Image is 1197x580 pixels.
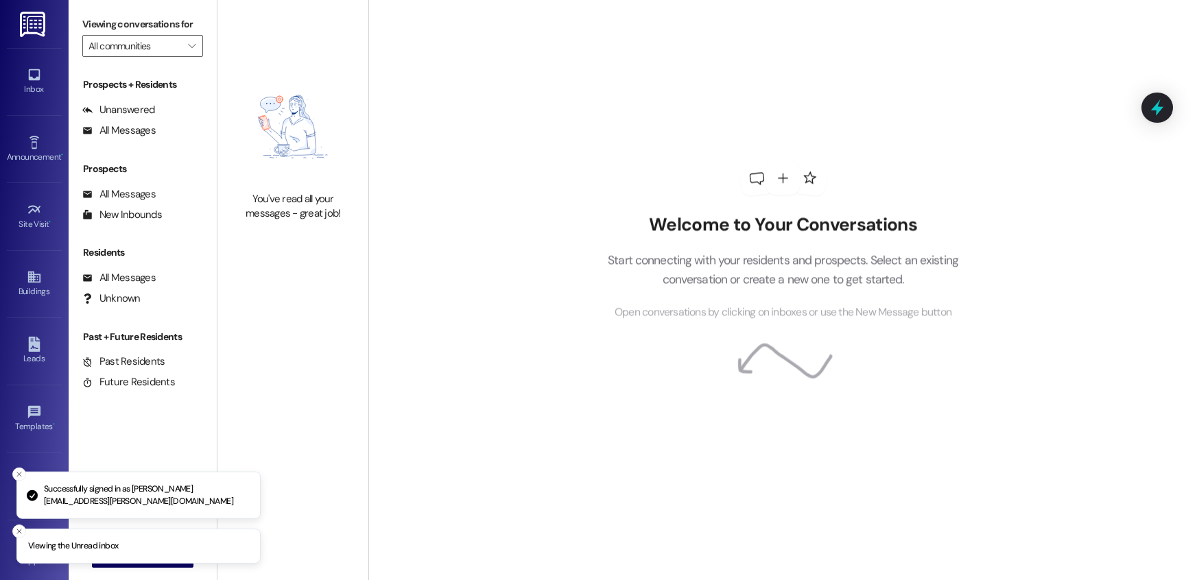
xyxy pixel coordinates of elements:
h2: Welcome to Your Conversations [587,215,980,237]
span: Open conversations by clicking on inboxes or use the New Message button [615,304,951,321]
a: Buildings [7,265,62,302]
div: Residents [69,245,217,260]
a: Site Visit • [7,198,62,235]
button: Close toast [12,468,26,481]
img: ResiDesk Logo [20,12,48,37]
div: Prospects [69,162,217,176]
div: All Messages [82,123,156,138]
div: Past Residents [82,354,165,369]
img: empty-state [233,69,353,184]
p: Successfully signed in as [PERSON_NAME][EMAIL_ADDRESS][PERSON_NAME][DOMAIN_NAME] [44,483,249,507]
div: You've read all your messages - great job! [233,192,353,221]
span: • [61,150,63,160]
i:  [188,40,195,51]
div: Unknown [82,291,141,306]
button: Close toast [12,524,26,538]
div: All Messages [82,187,156,202]
a: Account [7,468,62,505]
div: Past + Future Residents [69,330,217,344]
a: Templates • [7,400,62,437]
p: Start connecting with your residents and prospects. Select an existing conversation or create a n... [587,250,980,289]
div: Future Residents [82,375,175,389]
div: Unanswered [82,103,155,117]
a: Inbox [7,63,62,100]
div: Prospects + Residents [69,77,217,92]
div: New Inbounds [82,208,162,222]
input: All communities [88,35,181,57]
div: All Messages [82,271,156,285]
a: Support [7,535,62,572]
p: Viewing the Unread inbox [28,540,118,553]
a: Leads [7,333,62,370]
span: • [49,217,51,227]
label: Viewing conversations for [82,14,203,35]
span: • [53,420,55,429]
